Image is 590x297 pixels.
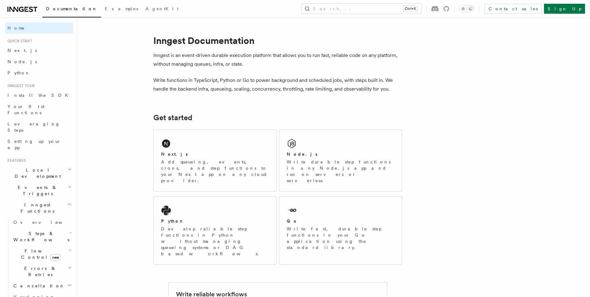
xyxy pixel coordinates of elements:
a: Home [5,22,73,34]
span: Your first Functions [7,104,44,115]
button: Flow Controlnew [11,245,73,263]
a: Your first Functions [5,101,73,118]
span: Cancellation [11,283,65,289]
button: Events & Triggers [5,182,73,199]
span: Errors & Retries [11,265,67,278]
button: Local Development [5,164,73,182]
span: Examples [105,6,138,11]
a: Node.jsWrite durable step functions in any Node.js app and run on servers or serverless. [279,130,402,191]
span: AgentKit [146,6,179,11]
p: Inngest is an event-driven durable execution platform that allows you to run fast, reliable code ... [153,51,402,68]
button: Inngest Functions [5,199,73,217]
a: Sign Up [544,4,585,14]
a: Next.js [5,45,73,56]
a: Contact sales [485,4,541,14]
span: Inngest Functions [5,202,67,214]
a: Node.js [5,56,73,67]
a: Leveraging Steps [5,118,73,136]
button: Toggle dark mode [459,5,474,12]
span: Install the SDK [7,93,72,98]
h2: Node.js [287,151,318,157]
a: Get started [153,113,192,122]
span: Leveraging Steps [7,121,60,133]
a: Setting up your app [5,136,73,153]
a: Overview [11,217,73,228]
a: Next.jsAdd queueing, events, crons, and step functions to your Next app on any cloud provider. [153,130,276,191]
h1: Inngest Documentation [153,35,402,46]
a: Python [5,67,73,78]
span: Flow Control [11,248,68,260]
span: Events & Triggers [5,184,68,197]
span: Inngest tour [5,83,35,88]
span: Documentation [46,6,97,11]
a: PythonDevelop reliable step functions in Python without managing queueing systems or DAG based wo... [153,196,276,265]
a: Documentation [42,2,101,17]
span: Features [5,158,26,163]
span: Python [7,70,30,75]
h2: Go [287,218,298,224]
a: AgentKit [142,2,182,17]
p: Write durable step functions in any Node.js app and run on servers or serverless. [287,159,394,184]
button: Search...Ctrl+K [302,4,421,14]
span: Quick start [5,39,32,44]
button: Cancellation [11,280,73,291]
span: Next.js [7,48,37,53]
a: Examples [101,2,142,17]
kbd: Ctrl+K [403,6,417,12]
p: Write fast, durable step functions in your Go application using the standard library. [287,226,394,251]
a: Install the SDK [5,90,73,101]
button: Steps & Workflows [11,228,73,245]
p: Write functions in TypeScript, Python or Go to power background and scheduled jobs, with steps bu... [153,76,402,93]
span: Setting up your app [7,139,61,150]
span: Home [7,25,25,31]
span: Overview [13,220,77,225]
span: new [50,254,61,261]
h2: Next.js [161,151,188,157]
span: Node.js [7,59,37,64]
p: Add queueing, events, crons, and step functions to your Next app on any cloud provider. [161,159,269,184]
span: Local Development [5,167,68,179]
p: Develop reliable step functions in Python without managing queueing systems or DAG based workflows. [161,226,269,257]
span: Steps & Workflows [11,230,69,243]
button: Errors & Retries [11,263,73,280]
h2: Python [161,218,184,224]
a: GoWrite fast, durable step functions in your Go application using the standard library. [279,196,402,265]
